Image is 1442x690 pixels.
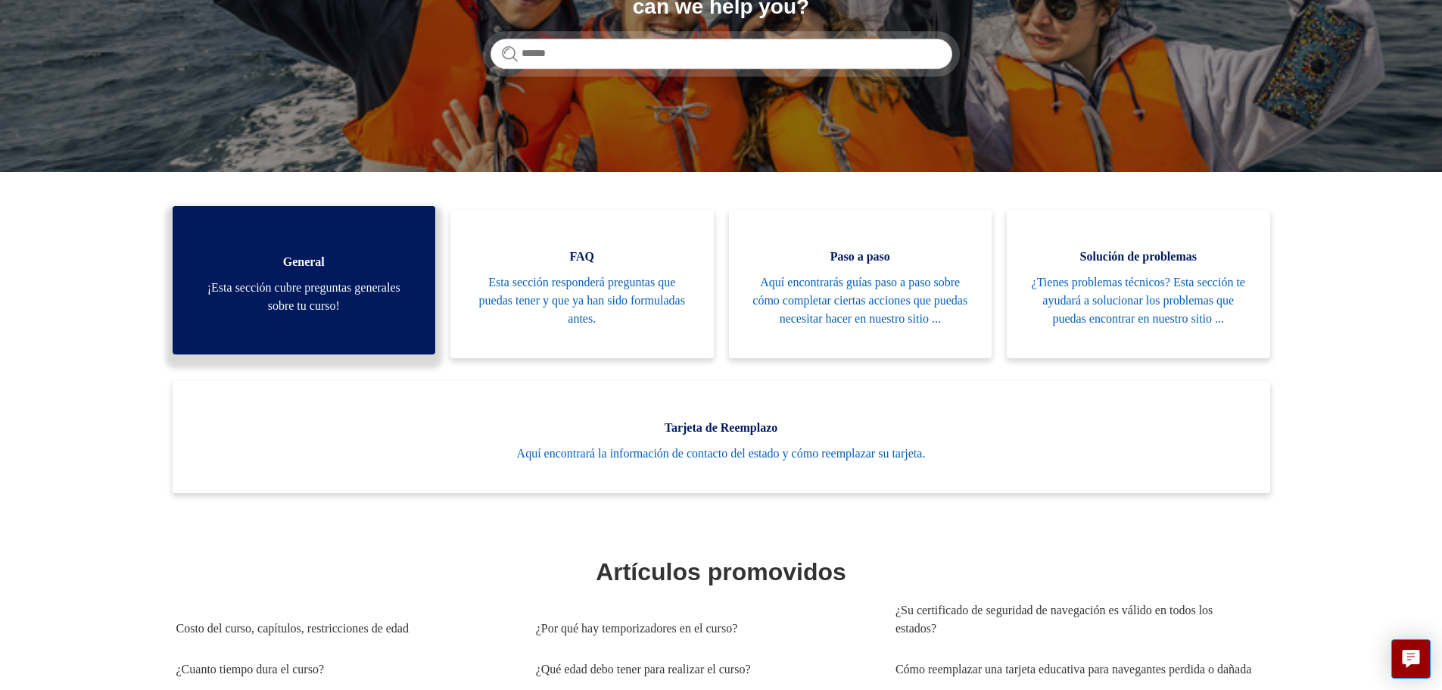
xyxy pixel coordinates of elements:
[895,649,1255,690] a: Cómo reemplazar una tarjeta educativa para navegantes perdida o dañada
[173,381,1270,493] a: Tarjeta de Reemplazo Aquí encontrará la información de contacto del estado y cómo reemplazar su t...
[1391,639,1431,679] button: Live chat
[195,253,413,271] span: General
[1007,210,1270,358] a: Solución de problemas ¿Tienes problemas técnicos? Esta sección te ayudará a solucionar los proble...
[176,608,513,649] a: Costo del curso, capítulos, restricciones de edad
[450,210,714,358] a: FAQ Esta sección responderá preguntas que puedas tener y que ya han sido formuladas antes.
[195,419,1247,437] span: Tarjeta de Reemplazo
[752,273,970,328] span: Aquí encontrarás guías paso a paso sobre cómo completar ciertas acciones que puedas necesitar hac...
[1029,248,1247,266] span: Solución de problemas
[173,206,436,354] a: General ¡Esta sección cubre preguntas generales sobre tu curso!
[729,210,992,358] a: Paso a paso Aquí encontrarás guías paso a paso sobre cómo completar ciertas acciones que puedas n...
[752,248,970,266] span: Paso a paso
[536,649,873,690] a: ¿Qué edad debo tener para realizar el curso?
[176,649,513,690] a: ¿Cuanto tiempo dura el curso?
[473,273,691,328] span: Esta sección responderá preguntas que puedas tener y que ya han sido formuladas antes.
[195,279,413,315] span: ¡Esta sección cubre preguntas generales sobre tu curso!
[895,590,1255,649] a: ¿Su certificado de seguridad de navegación es válido en todos los estados?
[176,554,1266,590] h1: Artículos promovidos
[1029,273,1247,328] span: ¿Tienes problemas técnicos? Esta sección te ayudará a solucionar los problemas que puedas encontr...
[491,39,952,69] input: Buscar
[473,248,691,266] span: FAQ
[536,608,873,649] a: ¿Por qué hay temporizadores en el curso?
[195,445,1247,463] span: Aquí encontrará la información de contacto del estado y cómo reemplazar su tarjeta.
